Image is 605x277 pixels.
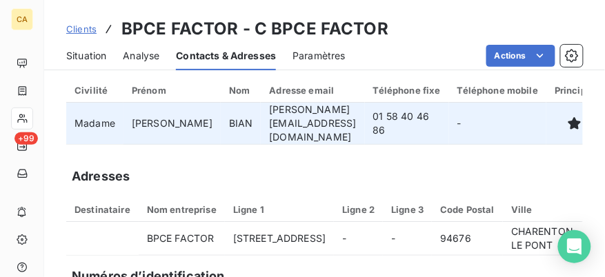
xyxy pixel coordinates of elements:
[292,49,346,63] span: Paramètres
[457,85,538,96] div: Téléphone mobile
[432,222,503,255] td: 94676
[391,204,424,215] div: Ligne 3
[66,49,106,63] span: Situation
[269,85,356,96] div: Adresse email
[383,222,432,255] td: -
[176,49,276,63] span: Contacts & Adresses
[225,222,334,255] td: [STREET_ADDRESS]
[261,103,364,145] td: [PERSON_NAME][EMAIL_ADDRESS][DOMAIN_NAME]
[486,45,555,67] button: Actions
[75,85,115,96] div: Civilité
[229,85,253,96] div: Nom
[558,230,591,263] div: Open Intercom Messenger
[147,204,217,215] div: Nom entreprise
[221,103,261,145] td: BIAN
[14,132,38,145] span: +99
[449,103,546,145] td: -
[139,222,225,255] td: BPCE FACTOR
[511,204,573,215] div: Ville
[66,103,123,145] td: Madame
[123,103,221,145] td: [PERSON_NAME]
[233,204,326,215] div: Ligne 1
[75,204,130,215] div: Destinataire
[373,85,441,96] div: Téléphone fixe
[66,23,97,34] span: Clients
[365,103,449,145] td: 01 58 40 46 86
[440,204,495,215] div: Code Postal
[555,85,595,96] div: Principal
[66,22,97,36] a: Clients
[121,17,388,41] h3: BPCE FACTOR - C BPCE FACTOR
[334,222,383,255] td: -
[342,204,375,215] div: Ligne 2
[123,49,159,63] span: Analyse
[503,222,582,255] td: CHARENTON LE PONT
[11,8,33,30] div: CA
[132,85,212,96] div: Prénom
[72,167,130,186] h5: Adresses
